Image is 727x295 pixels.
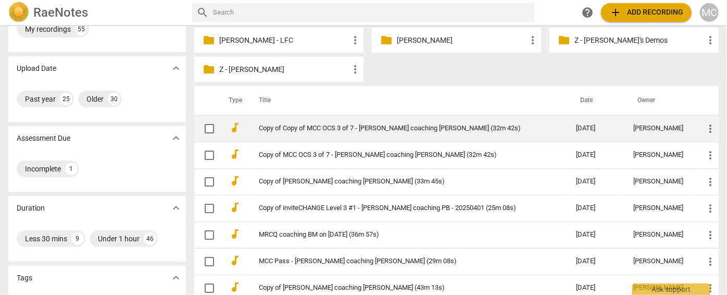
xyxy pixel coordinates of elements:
div: Older [86,94,104,104]
td: [DATE] [568,222,625,248]
a: Help [578,3,597,22]
td: [DATE] [568,168,625,195]
span: audiotrack [229,254,241,267]
span: folder [380,34,393,46]
div: [PERSON_NAME] [633,178,687,186]
td: [DATE] [568,248,625,275]
button: Show more [168,270,184,286]
td: [DATE] [568,115,625,142]
div: Less 30 mins [25,233,67,244]
span: expand_more [170,62,182,75]
span: more_vert [704,149,717,162]
div: Incomplete [25,164,61,174]
span: add [609,6,622,19]
th: Title [246,86,568,115]
div: Under 1 hour [98,233,140,244]
span: more_vert [704,255,717,268]
span: audiotrack [229,175,241,187]
div: [PERSON_NAME] [633,204,687,212]
a: Copy of inviteCHANGE Level 3 #1 - [PERSON_NAME] coaching PB - 20250401 (25m 08s) [259,204,538,212]
p: Duration [17,203,45,214]
span: more_vert [349,63,361,76]
span: expand_more [170,272,182,284]
h2: RaeNotes [33,5,88,20]
span: folder [203,34,215,46]
span: expand_more [170,132,182,144]
span: Add recording [609,6,683,19]
span: audiotrack [229,148,241,161]
div: Past year [25,94,56,104]
span: more_vert [704,282,717,294]
p: Pauline Melnyk [397,35,527,46]
a: Copy of [PERSON_NAME] coaching [PERSON_NAME] (33m 45s) [259,178,538,186]
div: 46 [144,232,156,245]
span: audiotrack [229,281,241,293]
th: Type [220,86,246,115]
span: folder [558,34,570,46]
div: [PERSON_NAME] [633,151,687,159]
a: Copy of Copy of MCC OCS 3 of 7 - [PERSON_NAME] coaching [PERSON_NAME] (32m 42s) [259,125,538,132]
p: Tags [17,273,32,284]
img: Logo [8,2,29,23]
div: 55 [75,23,87,35]
p: Z - Murielle Gardret [219,64,349,75]
div: My recordings [25,24,71,34]
button: Show more [168,200,184,216]
span: more_vert [704,34,717,46]
span: more_vert [704,202,717,215]
a: MRCQ coaching BM on [DATE] (36m 57s) [259,231,538,239]
button: Show more [168,60,184,76]
span: folder [203,63,215,76]
div: 25 [60,93,72,105]
a: Copy of [PERSON_NAME] coaching [PERSON_NAME] (43m 13s) [259,284,538,292]
div: 30 [108,93,120,105]
span: more_vert [349,34,361,46]
a: Copy of MCC OCS 3 of 7 - [PERSON_NAME] coaching [PERSON_NAME] (32m 42s) [259,151,538,159]
div: 1 [65,163,78,175]
span: more_vert [704,229,717,241]
div: Ask support [632,284,710,295]
div: [PERSON_NAME] [633,231,687,239]
a: LogoRaeNotes [8,2,184,23]
span: help [581,6,594,19]
p: Upload Date [17,63,56,74]
div: 9 [71,232,84,245]
p: Assessment Due [17,133,70,144]
th: Owner [625,86,696,115]
span: audiotrack [229,228,241,240]
td: [DATE] [568,195,625,222]
span: more_vert [527,34,539,46]
div: [PERSON_NAME] [633,125,687,132]
input: Search [213,4,530,21]
p: Kender Reece - LFC [219,35,349,46]
span: expand_more [170,202,182,214]
span: search [196,6,209,19]
th: Date [568,86,625,115]
span: more_vert [704,122,717,135]
a: MCC Pass - [PERSON_NAME] coaching [PERSON_NAME] (29m 08s) [259,257,538,265]
button: Show more [168,130,184,146]
td: [DATE] [568,142,625,168]
span: more_vert [704,176,717,188]
div: [PERSON_NAME] [633,257,687,265]
span: audiotrack [229,121,241,134]
p: Z - Matthew's Demos [574,35,704,46]
span: audiotrack [229,201,241,214]
button: Upload [601,3,692,22]
button: MC [700,3,719,22]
